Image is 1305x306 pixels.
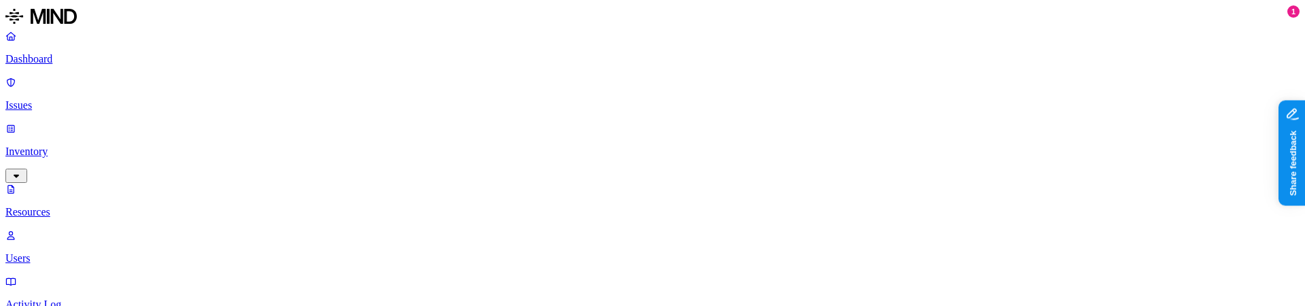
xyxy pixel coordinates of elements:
a: MIND [5,5,1300,30]
a: Issues [5,76,1300,112]
img: MIND [5,5,77,27]
p: Users [5,252,1300,265]
p: Issues [5,99,1300,112]
p: Inventory [5,146,1300,158]
p: Dashboard [5,53,1300,65]
a: Resources [5,183,1300,218]
div: 1 [1287,5,1300,18]
a: Inventory [5,122,1300,181]
p: Resources [5,206,1300,218]
a: Dashboard [5,30,1300,65]
a: Users [5,229,1300,265]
